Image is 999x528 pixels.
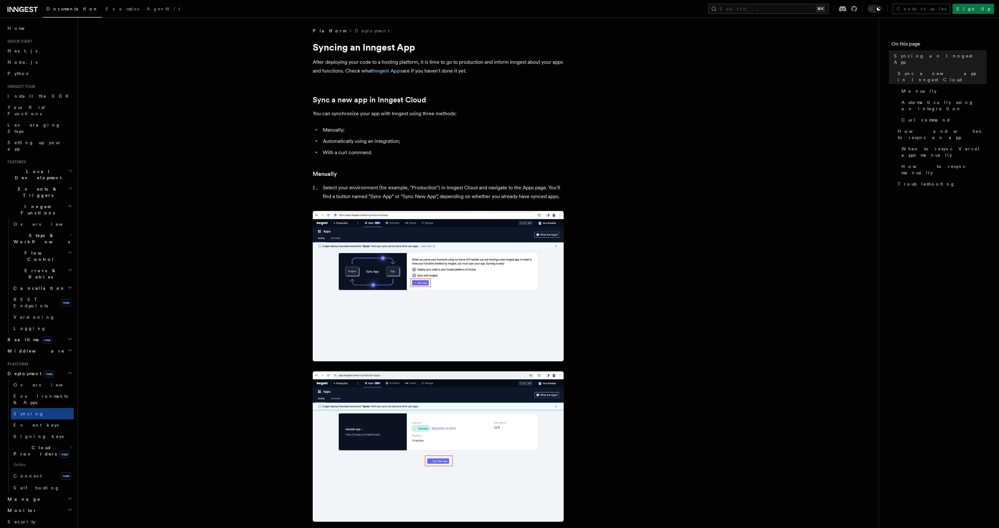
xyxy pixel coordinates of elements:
[5,68,74,79] a: Python
[11,294,74,311] a: REST Endpointsnew
[46,6,98,11] span: Documentation
[5,348,65,354] span: Middleware
[8,140,61,151] span: Setting up your app
[5,137,74,154] a: Setting up your app
[5,39,32,44] span: Quick start
[13,485,60,490] span: Self hosting
[8,25,25,31] span: Home
[5,90,74,102] a: Install the SDK
[44,370,54,377] span: new
[147,6,180,11] span: AgentKit
[11,419,74,431] a: Event keys
[816,6,825,12] kbd: ⌘K
[13,382,78,387] span: Overview
[313,211,564,361] img: Inngest Cloud screen with sync App button when you have no apps synced yet
[898,70,986,83] span: Sync a new app in Inngest Cloud
[708,4,829,14] button: Search...⌘K
[5,379,74,493] div: Deploymentnew
[372,68,402,74] a: Inngest Apps
[5,334,74,345] button: Realtimenew
[59,451,70,458] span: new
[901,117,951,123] span: Curl command
[899,143,986,161] a: When to resync Vercel apps manually
[11,283,74,294] button: Cancellation
[143,2,184,17] a: AgentKit
[5,493,74,505] button: Manage
[5,166,74,183] button: Local Development
[901,146,986,158] span: When to resync Vercel apps manually
[901,163,986,176] span: How to resync manually
[5,345,74,357] button: Middleware
[5,496,40,502] span: Manage
[321,148,564,157] li: With a curl command.
[899,97,986,114] a: Automatically using an integration
[5,186,68,198] span: Events & Triggers
[895,68,986,85] a: Sync a new app in Inngest Cloud
[13,434,64,439] span: Signing keys
[61,299,71,306] span: new
[42,337,52,343] span: new
[13,326,46,331] span: Logging
[313,371,564,522] img: Inngest Cloud screen with sync new app button when you have apps synced
[11,267,68,280] span: Errors & Retries
[13,423,59,428] span: Event keys
[313,58,564,75] p: After deploying your code to a hosting platform, it is time to go to production and inform Innges...
[11,379,74,391] a: Overview
[13,394,68,405] span: Environments & Apps
[102,2,143,17] a: Examples
[11,431,74,442] a: Signing keys
[321,126,564,134] li: Manually;
[899,85,986,97] a: Manually
[106,6,139,11] span: Examples
[5,218,74,334] div: Inngest Functions
[11,250,68,262] span: Flow Control
[953,4,994,14] a: Sign Up
[899,114,986,126] a: Curl command
[8,519,35,524] span: Security
[5,507,37,514] span: Monitor
[8,94,72,99] span: Install the SDK
[61,472,71,480] span: new
[13,222,78,227] span: Overview
[5,337,52,343] span: Realtime
[5,23,74,34] a: Home
[11,470,74,482] a: Connectnew
[11,323,74,334] a: Logging
[313,95,426,104] a: Sync a new app in Inngest Cloud
[13,297,48,308] span: REST Endpoints
[11,247,74,265] button: Flow Control
[5,505,74,516] button: Monitor
[5,362,28,367] span: Platform
[8,48,37,53] span: Next.js
[891,40,986,50] h4: On this page
[5,57,74,68] a: Node.js
[5,516,74,527] a: Security
[895,178,986,190] a: Troubleshooting
[313,41,564,53] h1: Syncing an Inngest App
[11,444,70,457] span: Cloud Providers
[5,159,26,164] span: Features
[901,99,986,112] span: Automatically using an integration
[313,109,564,118] p: You can synchronize your app with Inngest using three methods:
[5,119,74,137] a: Leveraging Steps
[5,84,35,89] span: Inngest tour
[891,50,986,68] a: Syncing an Inngest App
[895,126,986,143] a: How and when to resync an app
[321,183,564,201] li: Select your environment (for example, "Production") in Inngest Cloud and navigate to the Apps pag...
[898,128,986,141] span: How and when to resync an app
[11,232,70,245] span: Steps & Workflows
[11,442,74,460] button: Cloud Providersnew
[11,391,74,408] a: Environments & Apps
[5,203,68,216] span: Inngest Functions
[901,88,937,94] span: Manually
[893,4,950,14] a: Contact sales
[5,370,54,377] span: Deployment
[13,315,55,320] span: Versioning
[898,181,955,187] span: Troubleshooting
[894,53,986,65] span: Syncing an Inngest App
[8,60,37,65] span: Node.js
[867,5,882,13] button: Toggle dark mode
[11,265,74,283] button: Errors & Retries
[899,161,986,178] a: How to resync manually
[5,168,68,181] span: Local Development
